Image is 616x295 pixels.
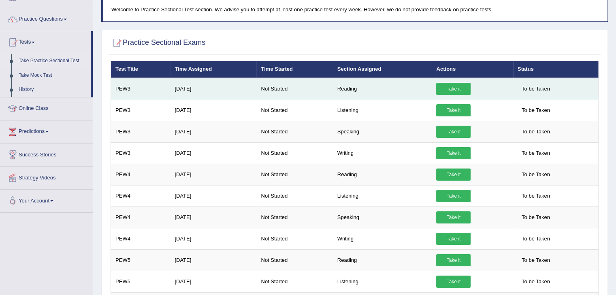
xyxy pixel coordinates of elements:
[256,99,333,121] td: Not Started
[170,61,256,78] th: Time Assigned
[333,228,432,249] td: Writing
[170,164,256,185] td: [DATE]
[170,142,256,164] td: [DATE]
[256,121,333,142] td: Not Started
[0,8,93,28] a: Practice Questions
[436,190,471,202] a: Take it
[256,206,333,228] td: Not Started
[436,126,471,138] a: Take it
[111,37,205,49] h2: Practice Sectional Exams
[518,83,554,95] span: To be Taken
[111,185,171,206] td: PEW4
[15,68,91,83] a: Take Mock Test
[0,143,93,164] a: Success Stories
[518,169,554,181] span: To be Taken
[15,54,91,68] a: Take Practice Sectional Test
[15,82,91,97] a: History
[0,190,93,210] a: Your Account
[111,61,171,78] th: Test Title
[111,121,171,142] td: PEW3
[518,104,554,116] span: To be Taken
[436,276,471,288] a: Take it
[518,276,554,288] span: To be Taken
[333,61,432,78] th: Section Assigned
[436,254,471,266] a: Take it
[256,185,333,206] td: Not Started
[111,99,171,121] td: PEW3
[170,185,256,206] td: [DATE]
[518,147,554,159] span: To be Taken
[111,6,599,13] p: Welcome to Practice Sectional Test section. We advise you to attempt at least one practice test e...
[170,271,256,292] td: [DATE]
[0,31,91,51] a: Tests
[0,166,93,187] a: Strategy Videos
[256,228,333,249] td: Not Started
[333,121,432,142] td: Speaking
[111,249,171,271] td: PEW5
[256,78,333,100] td: Not Started
[0,120,93,141] a: Predictions
[111,78,171,100] td: PEW3
[518,254,554,266] span: To be Taken
[170,228,256,249] td: [DATE]
[111,164,171,185] td: PEW4
[518,211,554,223] span: To be Taken
[436,169,471,181] a: Take it
[333,78,432,100] td: Reading
[333,164,432,185] td: Reading
[333,249,432,271] td: Reading
[170,121,256,142] td: [DATE]
[256,61,333,78] th: Time Started
[170,206,256,228] td: [DATE]
[170,249,256,271] td: [DATE]
[111,142,171,164] td: PEW3
[518,126,554,138] span: To be Taken
[333,206,432,228] td: Speaking
[256,271,333,292] td: Not Started
[256,249,333,271] td: Not Started
[333,185,432,206] td: Listening
[111,228,171,249] td: PEW4
[436,211,471,223] a: Take it
[111,206,171,228] td: PEW4
[436,233,471,245] a: Take it
[333,99,432,121] td: Listening
[170,99,256,121] td: [DATE]
[333,142,432,164] td: Writing
[0,97,93,118] a: Online Class
[170,78,256,100] td: [DATE]
[432,61,513,78] th: Actions
[256,164,333,185] td: Not Started
[513,61,599,78] th: Status
[256,142,333,164] td: Not Started
[436,147,471,159] a: Take it
[518,233,554,245] span: To be Taken
[436,104,471,116] a: Take it
[333,271,432,292] td: Listening
[518,190,554,202] span: To be Taken
[111,271,171,292] td: PEW5
[436,83,471,95] a: Take it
